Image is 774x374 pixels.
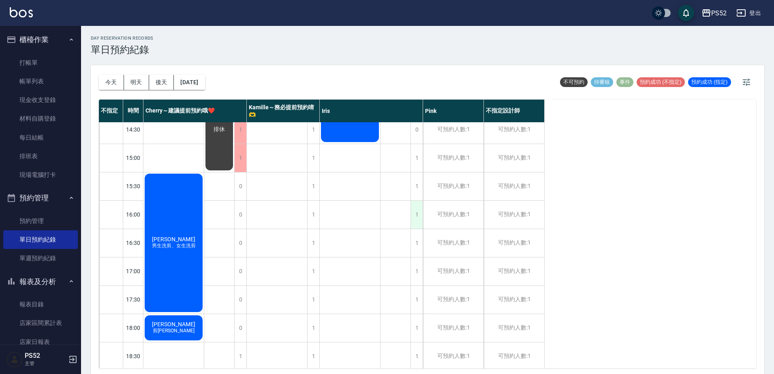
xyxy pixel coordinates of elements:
[411,201,423,229] div: 1
[591,79,613,86] span: 待審核
[484,229,544,257] div: 可預約人數:1
[25,352,66,360] h5: PS52
[143,100,247,122] div: Cherry～建議提前預約哦❤️
[616,79,633,86] span: 事件
[307,172,319,200] div: 1
[123,229,143,257] div: 16:30
[307,201,319,229] div: 1
[3,147,78,166] a: 排班表
[411,229,423,257] div: 1
[91,36,154,41] h2: day Reservation records
[6,351,23,368] img: Person
[212,126,227,133] span: 排休
[307,116,319,144] div: 1
[124,75,149,90] button: 明天
[423,100,484,122] div: Pink
[411,144,423,172] div: 1
[307,314,319,342] div: 1
[234,201,246,229] div: 0
[484,314,544,342] div: 可預約人數:1
[123,200,143,229] div: 16:00
[411,257,423,285] div: 1
[698,5,730,21] button: PS52
[307,342,319,370] div: 1
[711,8,727,18] div: PS52
[3,187,78,208] button: 預約管理
[484,144,544,172] div: 可預約人數:1
[411,342,423,370] div: 1
[307,286,319,314] div: 1
[3,53,78,72] a: 打帳單
[3,109,78,128] a: 材料自購登錄
[234,286,246,314] div: 0
[423,314,483,342] div: 可預約人數:1
[423,286,483,314] div: 可預約人數:1
[484,201,544,229] div: 可預約人數:1
[3,314,78,332] a: 店家區間累計表
[234,314,246,342] div: 0
[234,116,246,144] div: 1
[123,257,143,285] div: 17:00
[3,333,78,351] a: 店家日報表
[3,271,78,292] button: 報表及分析
[123,144,143,172] div: 15:00
[484,257,544,285] div: 可預約人數:1
[3,91,78,109] a: 現金收支登錄
[25,360,66,367] p: 主管
[149,75,174,90] button: 後天
[423,257,483,285] div: 可預約人數:1
[484,342,544,370] div: 可預約人數:1
[123,314,143,342] div: 18:00
[150,321,197,327] span: [PERSON_NAME]
[3,128,78,147] a: 每日結帳
[3,249,78,268] a: 單週預約紀錄
[688,79,731,86] span: 預約成功 (指定)
[423,172,483,200] div: 可預約人數:1
[423,201,483,229] div: 可預約人數:1
[234,229,246,257] div: 0
[123,172,143,200] div: 15:30
[123,115,143,144] div: 14:30
[560,79,588,86] span: 不可預約
[123,285,143,314] div: 17:30
[3,212,78,230] a: 預約管理
[3,166,78,184] a: 現場電腦打卡
[637,79,685,86] span: 預約成功 (不指定)
[234,342,246,370] div: 1
[423,342,483,370] div: 可預約人數:1
[10,7,33,17] img: Logo
[151,327,196,334] span: 剪[PERSON_NAME]
[423,144,483,172] div: 可預約人數:1
[247,100,320,122] div: Kamille～務必提前預約唷🫶
[91,44,154,55] h3: 單日預約紀錄
[484,286,544,314] div: 可預約人數:1
[411,314,423,342] div: 1
[3,29,78,50] button: 櫃檯作業
[123,342,143,370] div: 18:30
[320,100,423,122] div: Iris
[423,229,483,257] div: 可預約人數:1
[733,6,764,21] button: 登出
[3,295,78,314] a: 報表目錄
[411,286,423,314] div: 1
[174,75,205,90] button: [DATE]
[307,257,319,285] div: 1
[234,144,246,172] div: 1
[150,242,197,249] span: 男生洗剪、女生洗剪
[423,116,483,144] div: 可預約人數:1
[307,229,319,257] div: 1
[123,100,143,122] div: 時間
[307,144,319,172] div: 1
[99,75,124,90] button: 今天
[484,100,545,122] div: 不指定設計師
[484,172,544,200] div: 可預約人數:1
[234,172,246,200] div: 0
[411,116,423,144] div: 0
[3,72,78,91] a: 帳單列表
[234,257,246,285] div: 0
[150,236,197,242] span: [PERSON_NAME]
[411,172,423,200] div: 1
[99,100,123,122] div: 不指定
[3,230,78,249] a: 單日預約紀錄
[678,5,694,21] button: save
